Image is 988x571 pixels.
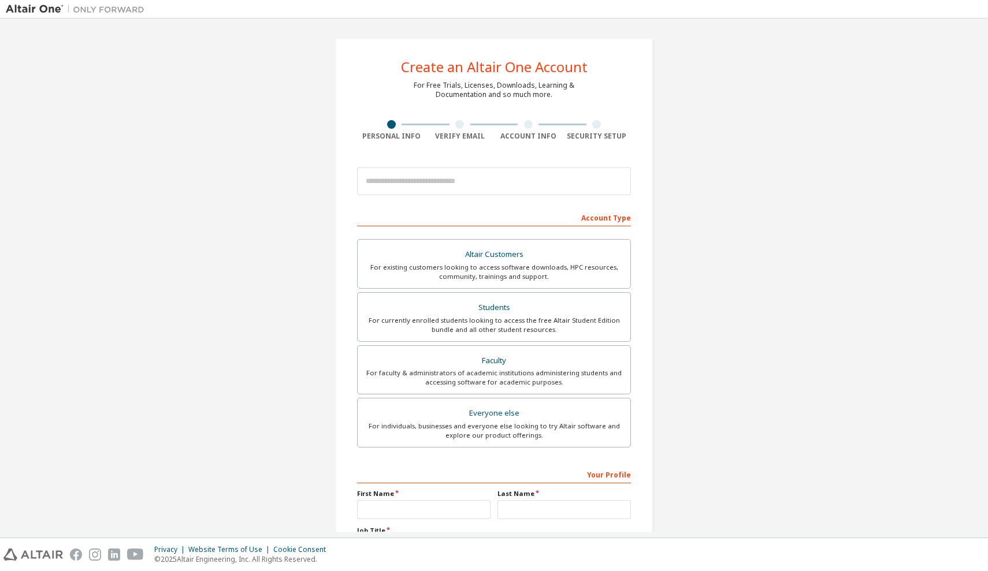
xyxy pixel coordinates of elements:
[497,489,631,498] label: Last Name
[365,368,623,387] div: For faculty & administrators of academic institutions administering students and accessing softwa...
[365,353,623,369] div: Faculty
[108,548,120,561] img: linkedin.svg
[154,554,333,564] p: © 2025 Altair Engineering, Inc. All Rights Reserved.
[426,132,495,141] div: Verify Email
[6,3,150,15] img: Altair One
[273,545,333,554] div: Cookie Consent
[494,132,563,141] div: Account Info
[365,421,623,440] div: For individuals, businesses and everyone else looking to try Altair software and explore our prod...
[563,132,632,141] div: Security Setup
[127,548,144,561] img: youtube.svg
[3,548,63,561] img: altair_logo.svg
[401,60,588,74] div: Create an Altair One Account
[414,81,574,99] div: For Free Trials, Licenses, Downloads, Learning & Documentation and so much more.
[70,548,82,561] img: facebook.svg
[357,465,631,483] div: Your Profile
[357,132,426,141] div: Personal Info
[365,247,623,263] div: Altair Customers
[365,405,623,421] div: Everyone else
[365,263,623,281] div: For existing customers looking to access software downloads, HPC resources, community, trainings ...
[357,526,631,535] label: Job Title
[89,548,101,561] img: instagram.svg
[357,208,631,226] div: Account Type
[365,300,623,316] div: Students
[188,545,273,554] div: Website Terms of Use
[154,545,188,554] div: Privacy
[365,316,623,334] div: For currently enrolled students looking to access the free Altair Student Edition bundle and all ...
[357,489,491,498] label: First Name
